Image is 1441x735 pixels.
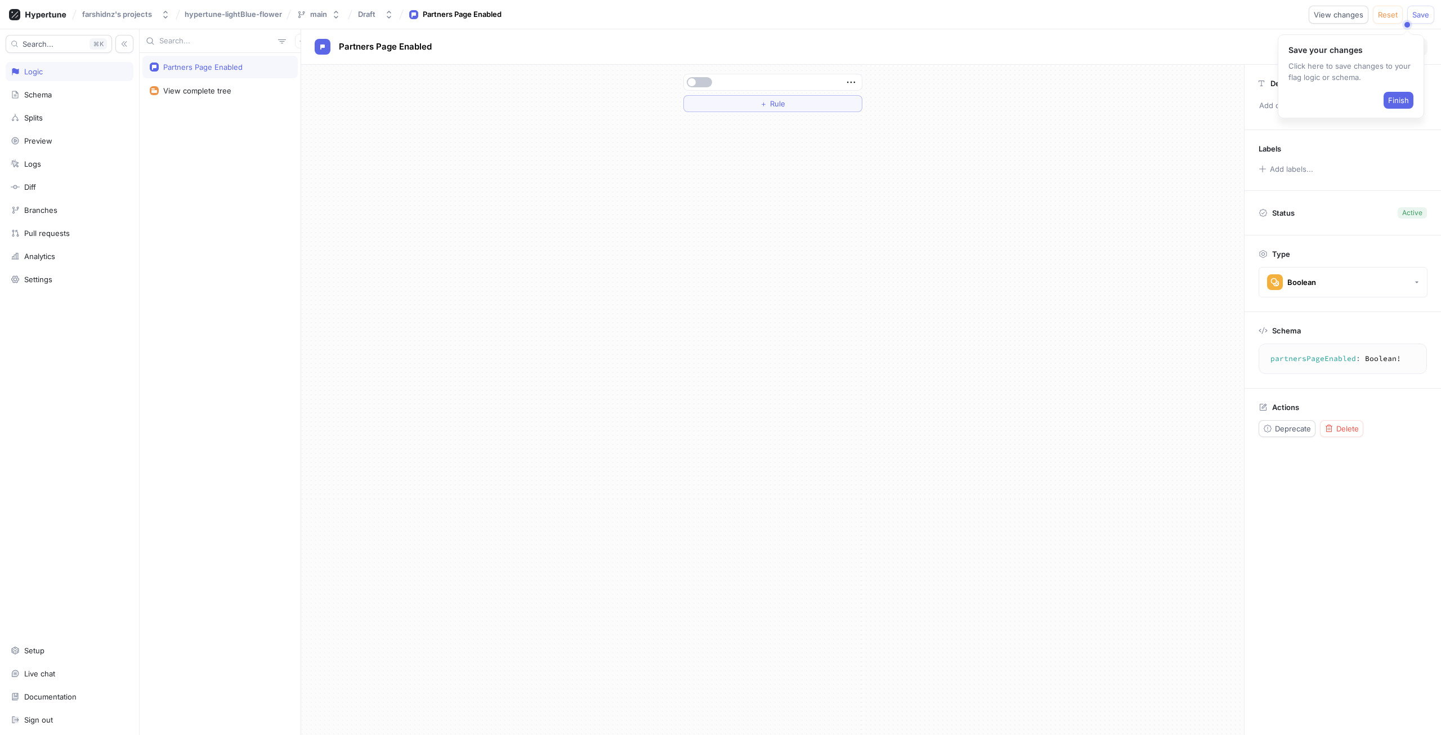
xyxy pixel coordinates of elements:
p: Description [1270,79,1311,88]
button: Search...K [6,35,112,53]
span: Partners Page Enabled [339,42,432,51]
div: main [310,10,327,19]
div: Analytics [24,252,55,261]
p: Type [1272,250,1290,259]
div: Partners Page Enabled [163,63,243,72]
div: Live chat [24,669,55,678]
button: Add labels... [1255,162,1317,176]
button: farshidnz's projects [78,5,174,24]
a: Documentation [6,687,133,706]
p: Save your changes [1288,44,1413,56]
span: Finish [1388,97,1409,104]
button: Boolean [1259,267,1427,297]
button: main [292,5,345,24]
div: Preview [24,136,52,145]
span: View changes [1314,11,1363,18]
p: Schema [1272,326,1301,335]
span: Reset [1378,11,1398,18]
button: Draft [353,5,398,24]
button: Finish [1384,92,1413,109]
p: Labels [1259,144,1281,153]
div: Branches [24,206,57,215]
div: Schema [24,90,52,99]
div: Diff [24,182,36,191]
button: Reset [1373,6,1403,24]
span: Save [1412,11,1429,18]
span: ＋ [760,100,767,107]
span: Delete [1336,425,1359,432]
div: Documentation [24,692,77,701]
div: Settings [24,275,52,284]
button: View changes [1309,6,1368,24]
span: Search... [23,41,53,47]
div: Draft [358,10,375,19]
button: Delete [1320,420,1363,437]
div: Sign out [24,715,53,724]
input: Search... [159,35,274,47]
div: View complete tree [163,86,231,95]
div: Partners Page Enabled [423,9,502,20]
p: Click here to save changes to your flag logic or schema. [1288,60,1413,83]
span: Rule [770,100,785,107]
div: K [89,38,107,50]
textarea: partnersPageEnabled: Boolean! [1264,349,1422,369]
div: Boolean [1287,278,1316,287]
div: Setup [24,646,44,655]
div: farshidnz's projects [82,10,152,19]
div: Logic [24,67,43,76]
div: Active [1402,208,1422,218]
p: Add description... [1254,96,1431,115]
div: Pull requests [24,229,70,238]
p: Actions [1272,403,1299,412]
p: Status [1272,205,1295,221]
div: Splits [24,113,43,122]
span: hypertune-lightBlue-flower [185,10,282,18]
div: Logs [24,159,41,168]
button: ＋Rule [683,95,862,112]
button: Deprecate [1259,420,1315,437]
span: Deprecate [1275,425,1311,432]
button: Save [1407,6,1434,24]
